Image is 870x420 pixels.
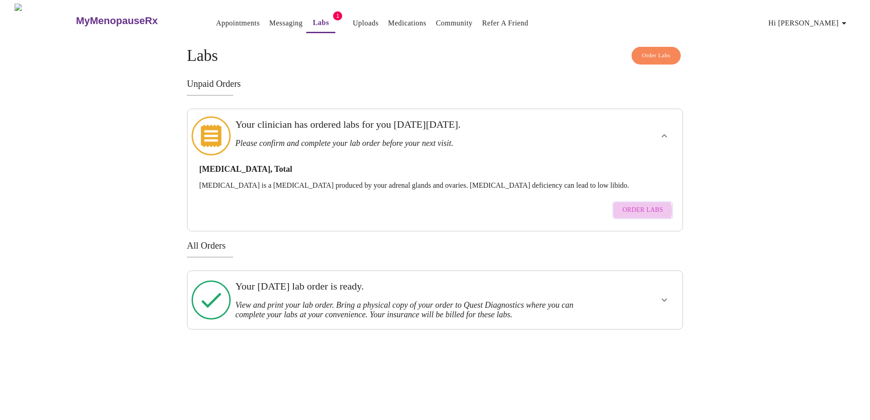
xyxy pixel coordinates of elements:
a: Appointments [216,17,260,30]
img: MyMenopauseRx Logo [15,4,75,38]
button: Medications [384,14,430,32]
button: Community [432,14,476,32]
a: Order Labs [610,197,675,224]
a: Uploads [353,17,379,30]
button: Hi [PERSON_NAME] [765,14,853,32]
h3: View and print your lab order. Bring a physical copy of your order to Quest Diagnostics where you... [235,300,587,320]
a: MyMenopauseRx [75,5,194,37]
span: Order Labs [622,205,663,216]
h4: Labs [187,47,683,65]
h3: Your clinician has ordered labs for you [DATE][DATE]. [235,119,587,130]
button: Appointments [212,14,263,32]
span: Order Labs [642,50,671,61]
h3: Please confirm and complete your lab order before your next visit. [235,139,587,148]
a: Messaging [269,17,303,30]
h3: Your [DATE] lab order is ready. [235,280,587,292]
a: Medications [388,17,426,30]
button: Order Labs [632,47,681,65]
a: Labs [313,16,329,29]
button: Order Labs [612,201,673,219]
span: 1 [333,11,342,20]
h3: All Orders [187,240,683,251]
p: [MEDICAL_DATA] is a [MEDICAL_DATA] produced by your adrenal glands and ovaries. [MEDICAL_DATA] de... [199,181,671,190]
button: show more [653,125,675,147]
button: Messaging [266,14,306,32]
h3: [MEDICAL_DATA], Total [199,165,671,174]
h3: Unpaid Orders [187,79,683,89]
button: Refer a Friend [479,14,532,32]
h3: MyMenopauseRx [76,15,158,27]
button: Labs [306,14,335,33]
a: Refer a Friend [482,17,529,30]
button: show more [653,289,675,311]
span: Hi [PERSON_NAME] [769,17,850,30]
a: Community [436,17,473,30]
button: Uploads [349,14,382,32]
